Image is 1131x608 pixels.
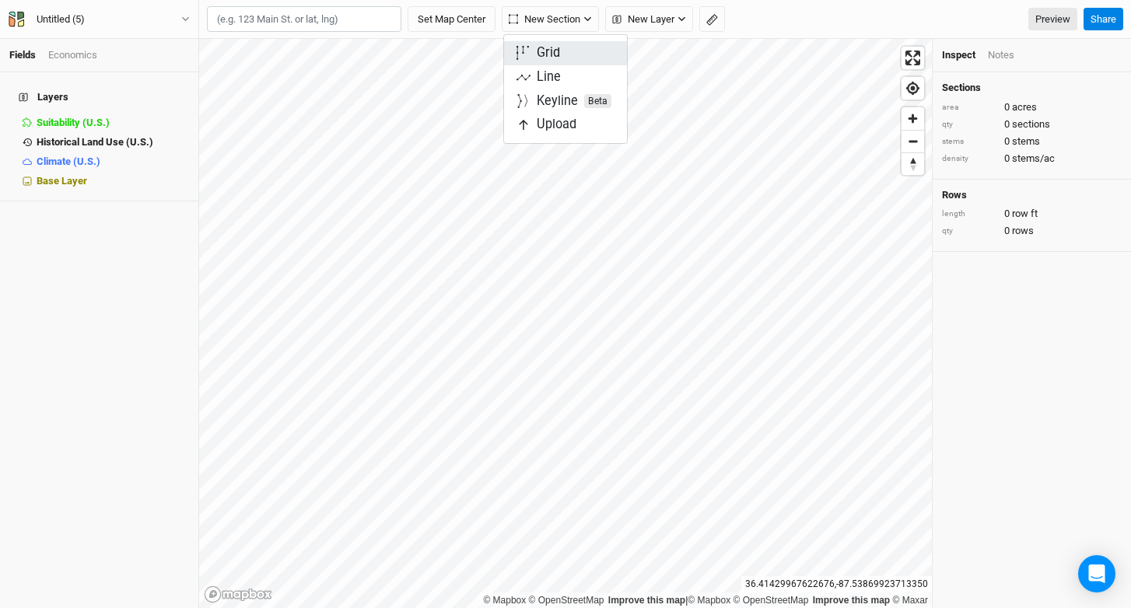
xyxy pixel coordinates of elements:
span: Climate (U.S.) [37,155,100,167]
span: New Layer [612,12,674,27]
span: Historical Land Use (U.S.) [37,136,153,148]
div: Line [537,68,561,86]
div: 36.41429967622676 , -87.53869923713350 [741,576,932,592]
div: stems [942,136,996,148]
span: New Section [509,12,580,27]
span: Upload [516,116,576,134]
div: Open Intercom Messenger [1078,555,1115,592]
span: acres [1012,100,1037,114]
button: Set Map Center [408,6,495,33]
button: Zoom out [902,130,924,152]
input: (e.g. 123 Main St. or lat, lng) [207,6,401,33]
div: qty [942,119,996,131]
div: Notes [988,48,1014,62]
button: Shortcut: M [699,6,725,33]
button: New Section [502,6,599,33]
div: Economics [48,48,97,62]
div: 0 [942,224,1122,238]
a: OpenStreetMap [529,595,604,606]
div: 0 [942,152,1122,166]
button: New Layer [605,6,693,33]
div: 0 [942,117,1122,131]
div: length [942,208,996,220]
div: Inspect [942,48,975,62]
a: Mapbox [483,595,526,606]
div: area [942,102,996,114]
div: Historical Land Use (U.S.) [37,136,189,149]
div: Climate (U.S.) [37,155,189,168]
div: Grid [537,44,560,62]
a: Improve this map [813,595,890,606]
span: Zoom out [902,131,924,152]
span: Suitability (U.S.) [37,117,110,128]
span: rows [1012,224,1034,238]
div: 0 [942,100,1122,114]
div: Keyline [537,93,611,110]
span: stems/ac [1012,152,1055,166]
div: qty [942,225,996,237]
button: Zoom in [902,107,924,130]
a: Fields [9,49,36,61]
span: row ft [1012,207,1038,221]
canvas: Map [199,39,932,608]
span: sections [1012,117,1050,131]
a: Preview [1028,8,1077,31]
a: Maxar [892,595,928,606]
a: Mapbox [688,595,730,606]
div: | [483,592,928,608]
div: Untitled (5) [37,12,85,27]
span: Beta [584,94,611,108]
button: Share [1084,8,1123,31]
button: Enter fullscreen [902,47,924,69]
a: OpenStreetMap [734,595,809,606]
button: Untitled (5) [8,11,191,28]
div: density [942,153,996,165]
div: Suitability (U.S.) [37,117,189,129]
h4: Sections [942,82,1122,94]
button: Find my location [902,77,924,100]
button: Reset bearing to north [902,152,924,175]
div: 0 [942,135,1122,149]
a: Mapbox logo [204,585,272,603]
a: Improve this map [608,595,685,606]
span: Base Layer [37,175,87,187]
div: Base Layer [37,175,189,187]
h4: Rows [942,189,1122,201]
span: stems [1012,135,1040,149]
h4: Layers [9,82,189,113]
div: 0 [942,207,1122,221]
